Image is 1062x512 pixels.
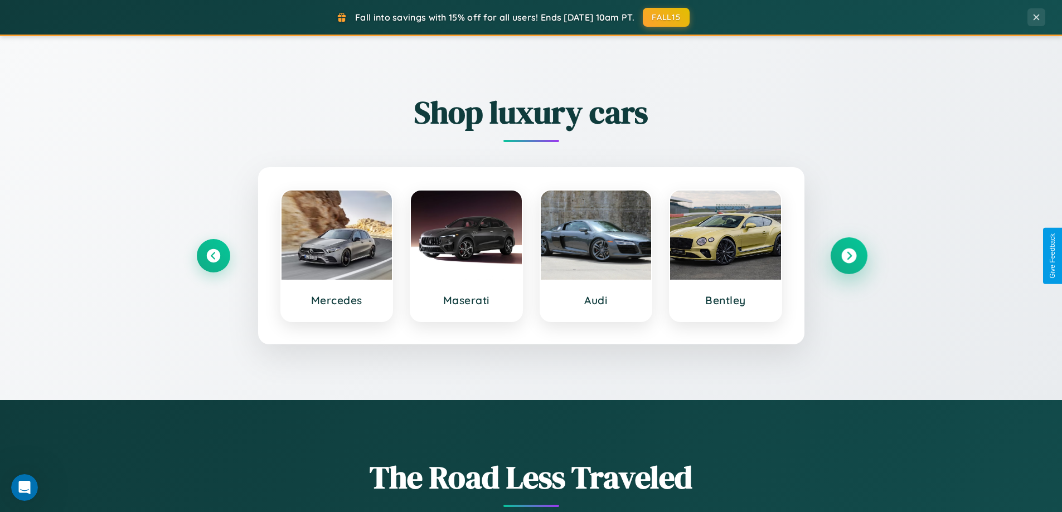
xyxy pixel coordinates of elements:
h1: The Road Less Traveled [197,456,866,499]
h3: Bentley [681,294,770,307]
h2: Shop luxury cars [197,91,866,134]
button: FALL15 [643,8,690,27]
h3: Mercedes [293,294,381,307]
h3: Maserati [422,294,511,307]
span: Fall into savings with 15% off for all users! Ends [DATE] 10am PT. [355,12,634,23]
h3: Audi [552,294,641,307]
div: Give Feedback [1049,233,1056,279]
iframe: Intercom live chat [11,474,38,501]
